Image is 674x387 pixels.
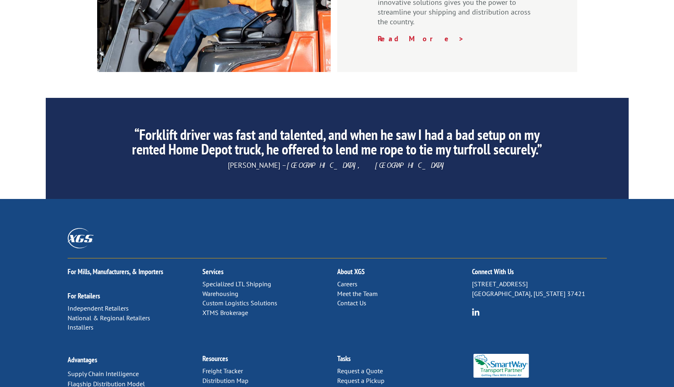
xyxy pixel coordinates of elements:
em: [GEOGRAPHIC_DATA], [GEOGRAPHIC_DATA] [287,161,446,170]
a: Meet the Team [337,290,378,298]
a: XTMS Brokerage [202,309,248,317]
h2: Tasks [337,355,472,366]
img: Smartway_Logo [472,354,531,378]
p: [STREET_ADDRESS] [GEOGRAPHIC_DATA], [US_STATE] 37421 [472,279,607,299]
a: About XGS [337,267,365,276]
a: Distribution Map [202,376,249,385]
h2: Connect With Us [472,268,607,279]
a: Request a Quote [337,367,383,375]
a: Services [202,267,223,276]
a: Installers [68,323,94,331]
a: Warehousing [202,290,238,298]
a: Resources [202,354,228,363]
img: XGS_Logos_ALL_2024_All_White [68,228,94,248]
a: Contact Us [337,299,366,307]
a: Advantages [68,355,97,364]
a: Independent Retailers [68,304,129,312]
a: Specialized LTL Shipping [202,280,271,288]
a: Careers [337,280,357,288]
a: Request a Pickup [337,376,385,385]
a: Freight Tracker [202,367,243,375]
a: Custom Logistics Solutions [202,299,277,307]
a: National & Regional Retailers [68,314,150,322]
a: Supply Chain Intelligence [68,370,139,378]
img: group-6 [472,308,480,316]
a: Read More > [378,34,464,43]
a: For Mills, Manufacturers, & Importers [68,267,163,276]
h2: “Forklift driver was fast and talented, and when he saw I had a bad setup on my rented Home Depot... [121,127,552,161]
span: [PERSON_NAME] – [228,161,446,170]
a: For Retailers [68,291,100,300]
